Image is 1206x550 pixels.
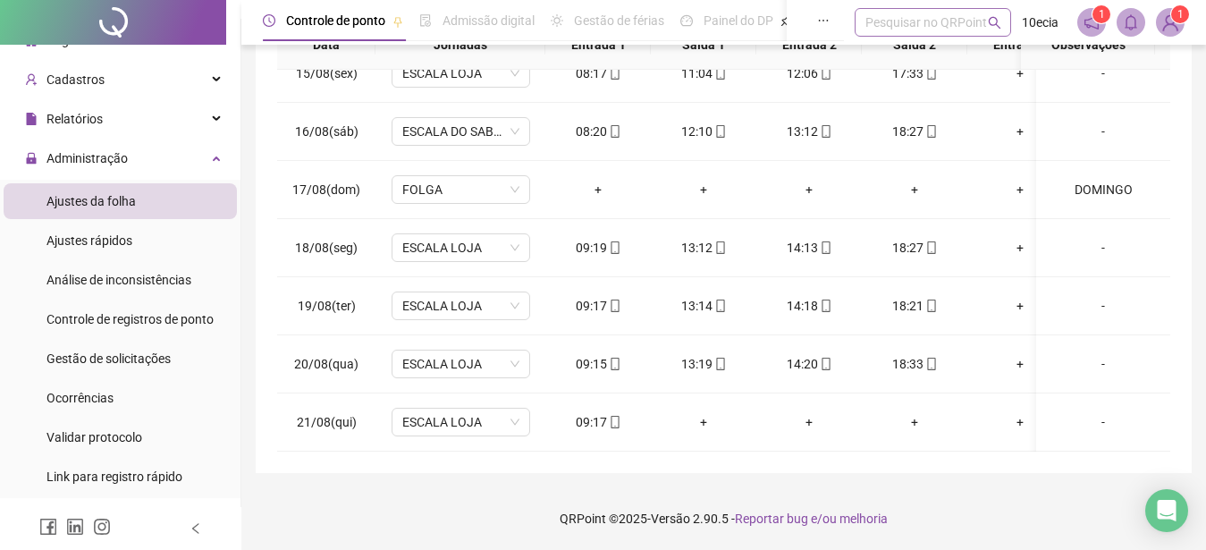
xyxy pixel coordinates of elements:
[982,122,1058,141] div: +
[607,300,621,312] span: mobile
[402,60,519,87] span: ESCALA LOJA
[876,412,953,432] div: +
[982,63,1058,83] div: +
[651,512,690,526] span: Versão
[574,13,664,28] span: Gestão de férias
[923,67,938,80] span: mobile
[46,151,128,165] span: Administração
[607,125,621,138] span: mobile
[560,238,637,258] div: 09:19
[46,194,136,208] span: Ajustes da folha
[46,391,114,405] span: Ocorrências
[780,16,791,27] span: pushpin
[771,412,848,432] div: +
[1022,13,1058,32] span: 10ecia
[1099,8,1105,21] span: 1
[818,358,832,370] span: mobile
[39,518,57,536] span: facebook
[1021,21,1155,70] th: Observações
[375,21,545,70] th: Jornadas
[923,358,938,370] span: mobile
[419,14,432,27] span: file-done
[1050,63,1156,83] div: -
[402,351,519,377] span: ESCALA LOJA
[46,273,191,287] span: Análise de inconsistências
[93,518,111,536] span: instagram
[988,16,1001,30] span: search
[771,180,848,199] div: +
[771,63,848,83] div: 12:06
[665,354,742,374] div: 13:19
[876,354,953,374] div: 18:33
[1157,9,1184,36] img: 73963
[560,63,637,83] div: 08:17
[876,296,953,316] div: 18:21
[771,354,848,374] div: 14:20
[277,21,375,70] th: Data
[1050,180,1156,199] div: DOMINGO
[298,299,356,313] span: 19/08(ter)
[1084,14,1100,30] span: notification
[295,124,358,139] span: 16/08(sáb)
[756,21,862,70] th: Entrada 2
[665,296,742,316] div: 13:14
[680,14,693,27] span: dashboard
[665,180,742,199] div: +
[46,312,214,326] span: Controle de registros de ponto
[817,14,830,27] span: ellipsis
[392,16,403,27] span: pushpin
[862,21,967,70] th: Saída 2
[876,63,953,83] div: 17:33
[46,430,142,444] span: Validar protocolo
[982,238,1058,258] div: +
[1050,296,1156,316] div: -
[46,470,182,484] span: Link para registro rápido
[771,238,848,258] div: 14:13
[818,125,832,138] span: mobile
[876,180,953,199] div: +
[818,300,832,312] span: mobile
[982,296,1058,316] div: +
[923,241,938,254] span: mobile
[713,358,727,370] span: mobile
[560,296,637,316] div: 09:17
[1050,122,1156,141] div: -
[1177,8,1184,21] span: 1
[241,487,1206,550] footer: QRPoint © 2025 - 2.90.5 -
[923,300,938,312] span: mobile
[713,300,727,312] span: mobile
[967,21,1073,70] th: Entrada 3
[25,113,38,125] span: file
[46,233,132,248] span: Ajustes rápidos
[665,238,742,258] div: 13:12
[190,522,202,535] span: left
[607,358,621,370] span: mobile
[294,357,358,371] span: 20/08(qua)
[665,122,742,141] div: 12:10
[46,72,105,87] span: Cadastros
[1171,5,1189,23] sup: Atualize o seu contato no menu Meus Dados
[560,412,637,432] div: 09:17
[402,292,519,319] span: ESCALA LOJA
[402,234,519,261] span: ESCALA LOJA
[818,241,832,254] span: mobile
[402,118,519,145] span: ESCALA DO SABADO
[66,518,84,536] span: linkedin
[607,416,621,428] span: mobile
[713,125,727,138] span: mobile
[560,354,637,374] div: 09:15
[607,241,621,254] span: mobile
[704,13,773,28] span: Painel do DP
[46,351,171,366] span: Gestão de solicitações
[402,409,519,436] span: ESCALA LOJA
[263,14,275,27] span: clock-circle
[297,415,357,429] span: 21/08(qui)
[713,67,727,80] span: mobile
[713,241,727,254] span: mobile
[665,63,742,83] div: 11:04
[1050,354,1156,374] div: -
[286,13,385,28] span: Controle de ponto
[25,152,38,165] span: lock
[443,13,535,28] span: Admissão digital
[1035,35,1141,55] span: Observações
